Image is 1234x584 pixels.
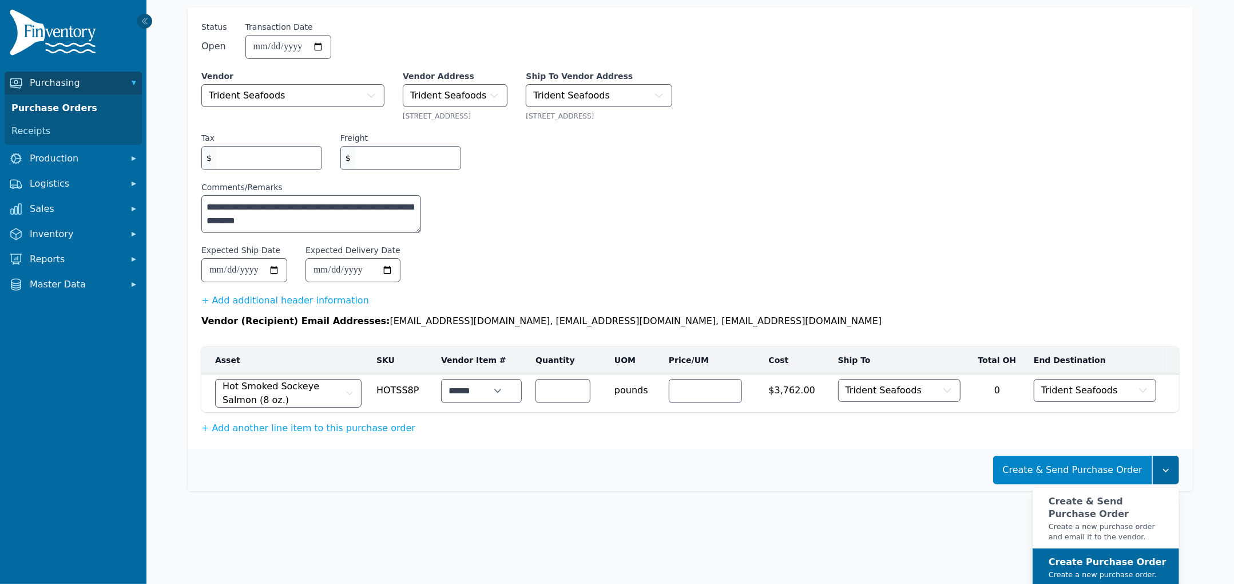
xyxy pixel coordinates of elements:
[201,346,370,374] th: Asset
[370,374,434,413] td: HOTSS8P
[30,202,121,216] span: Sales
[967,374,1027,413] td: 0
[201,181,421,193] label: Comments/Remarks
[1049,522,1170,542] small: Create a new purchase order and email it to the vendor.
[201,70,384,82] label: Vendor
[201,132,215,144] label: Tax
[1041,384,1117,397] span: Trident Seafoods
[434,346,529,374] th: Vendor Item #
[370,346,434,374] th: SKU
[30,227,121,241] span: Inventory
[30,177,121,191] span: Logistics
[341,147,355,169] span: $
[662,346,762,374] th: Price/UM
[201,21,227,33] span: Status
[30,76,121,90] span: Purchasing
[769,379,824,397] span: $3,762.00
[533,89,609,102] span: Trident Seafoods
[1049,496,1129,519] strong: Create & Send Purchase Order
[614,379,655,397] span: pounds
[202,147,216,169] span: $
[5,198,142,220] button: Sales
[1049,570,1166,580] small: Create a new purchase order.
[5,172,142,195] button: Logistics
[526,112,672,121] div: [STREET_ADDRESS]
[967,346,1027,374] th: Total OH
[5,223,142,246] button: Inventory
[846,384,922,397] span: Trident Seafoods
[7,120,140,143] a: Receipts
[340,132,368,144] label: Freight
[608,346,662,374] th: UOM
[1049,557,1166,567] strong: Create Purchase Order
[223,380,343,407] span: Hot Smoked Sockeye Salmon (8 oz.)
[209,89,285,102] span: Trident Seafoods
[215,379,362,408] button: Hot Smoked Sockeye Salmon (8 oz.)
[5,72,142,94] button: Purchasing
[403,112,507,121] div: [STREET_ADDRESS]
[30,252,121,266] span: Reports
[30,152,121,165] span: Production
[403,84,507,107] button: Trident Seafoods
[526,84,672,107] button: Trident Seafoods
[5,248,142,271] button: Reports
[390,315,882,326] span: [EMAIL_ADDRESS][DOMAIN_NAME], [EMAIL_ADDRESS][DOMAIN_NAME], [EMAIL_ADDRESS][DOMAIN_NAME]
[201,294,369,307] button: + Add additional header information
[403,70,507,82] label: Vendor Address
[1027,346,1163,374] th: End Destination
[245,21,313,33] label: Transaction Date
[305,244,400,256] label: Expected Delivery Date
[762,346,831,374] th: Cost
[7,97,140,120] a: Purchase Orders
[529,346,608,374] th: Quantity
[9,9,101,60] img: Finventory
[30,278,121,291] span: Master Data
[410,89,486,102] span: Trident Seafoods
[201,315,390,326] span: Vendor (Recipient) Email Addresses:
[201,40,227,53] span: Open
[831,346,967,374] th: Ship To
[5,273,142,296] button: Master Data
[1034,379,1156,402] button: Trident Seafoods
[201,421,415,435] button: + Add another line item to this purchase order
[5,147,142,170] button: Production
[838,379,961,402] button: Trident Seafoods
[526,70,672,82] label: Ship To Vendor Address
[201,84,384,107] button: Trident Seafoods
[993,456,1152,484] button: Create & Send Purchase Order
[201,244,280,256] label: Expected Ship Date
